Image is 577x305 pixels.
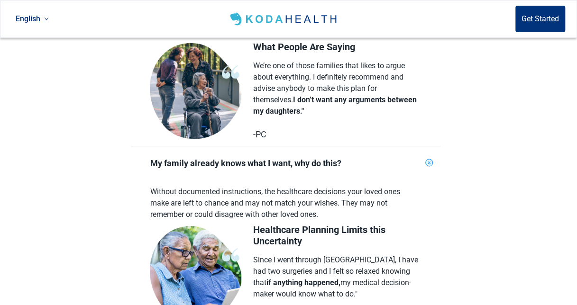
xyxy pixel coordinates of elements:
span: I don’t want any arguments between my daughters." [253,95,416,116]
div: -PC [253,129,418,140]
div: My family already knows what I want, why do this? [131,146,440,180]
a: Current language: English [12,11,53,27]
span: Since I went through [GEOGRAPHIC_DATA], I have had two surgeries and I felt so relaxed knowing that [253,255,418,287]
img: Koda Health [228,11,340,27]
div: What People Are Saying [253,41,418,53]
span: down [44,17,49,21]
div: Healthcare Planning Limits this Uncertainty [253,224,418,247]
div: Without documented instructions, the healthcare decisions your loved ones make are left to chance... [150,186,418,224]
span: if anything happened, [266,278,340,287]
span: plus-circle [425,159,433,166]
img: test [150,43,241,139]
div: My family already knows what I want, why do this? [150,158,421,169]
div: We’re one of those families that likes to argue about everything. I definitely recommend and advi... [253,60,418,117]
button: Get Started [515,6,565,32]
